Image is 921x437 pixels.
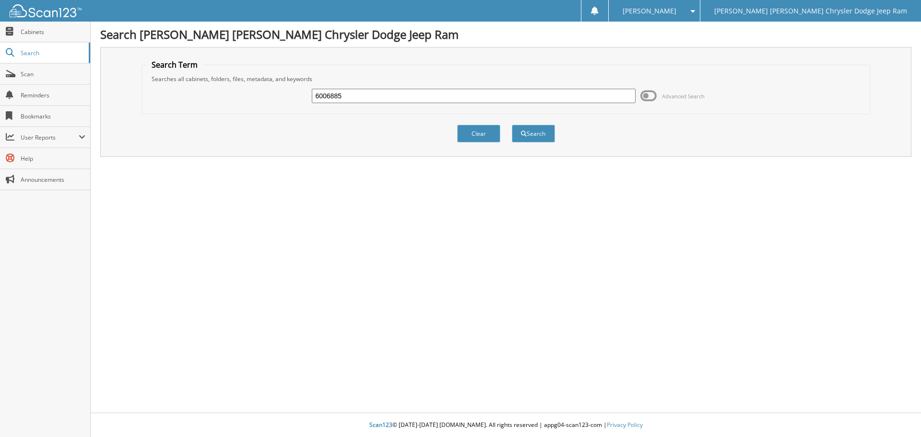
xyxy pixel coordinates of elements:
[147,75,865,83] div: Searches all cabinets, folders, files, metadata, and keywords
[21,49,84,57] span: Search
[147,59,202,70] legend: Search Term
[457,125,500,142] button: Clear
[662,93,705,100] span: Advanced Search
[21,28,85,36] span: Cabinets
[21,154,85,163] span: Help
[21,176,85,184] span: Announcements
[21,133,79,142] span: User Reports
[21,91,85,99] span: Reminders
[512,125,555,142] button: Search
[714,8,907,14] span: [PERSON_NAME] [PERSON_NAME] Chrysler Dodge Jeep Ram
[369,421,392,429] span: Scan123
[21,112,85,120] span: Bookmarks
[10,4,82,17] img: scan123-logo-white.svg
[91,413,921,437] div: © [DATE]-[DATE] [DOMAIN_NAME]. All rights reserved | appg04-scan123-com |
[873,391,921,437] iframe: Chat Widget
[21,70,85,78] span: Scan
[100,26,911,42] h1: Search [PERSON_NAME] [PERSON_NAME] Chrysler Dodge Jeep Ram
[623,8,676,14] span: [PERSON_NAME]
[607,421,643,429] a: Privacy Policy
